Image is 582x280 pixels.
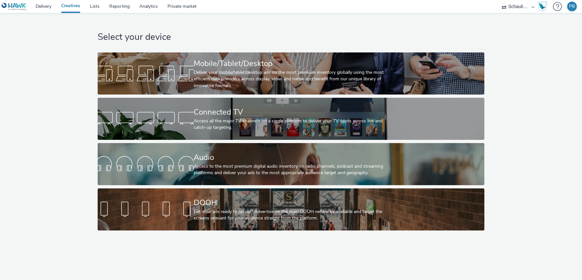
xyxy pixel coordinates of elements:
[98,52,484,95] a: Mobile/Tablet/DesktopDeliver your mobile/tablet/desktop ads on the most premium inventory globall...
[194,58,386,69] div: Mobile/Tablet/Desktop
[194,69,386,89] div: Deliver your mobile/tablet/desktop ads on the most premium inventory globally using the most effi...
[194,118,386,131] div: Access all the major TV channels on a single platform to deliver your TV spots across live and ca...
[537,1,550,12] a: Hawk Academy
[98,98,484,140] a: Connected TVAccess all the major TV channels on a single platform to deliver your TV spots across...
[194,163,386,176] div: Access to the most premium digital audio inventory on radio channels, podcast and streaming platf...
[98,188,484,230] a: DOOHGet your ads ready to go out! Advertise on the main DOOH networks available and target the sc...
[194,208,386,222] div: Get your ads ready to go out! Advertise on the main DOOH networks available and target the screen...
[98,31,484,43] h1: Select your device
[194,197,386,208] div: DOOH
[98,143,484,185] a: AudioAccess to the most premium digital audio inventory on radio channels, podcast and streaming ...
[537,1,547,12] img: Hawk Academy
[194,152,386,163] div: Audio
[2,3,27,11] img: undefined Logo
[194,106,386,118] div: Connected TV
[569,2,575,11] div: PB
